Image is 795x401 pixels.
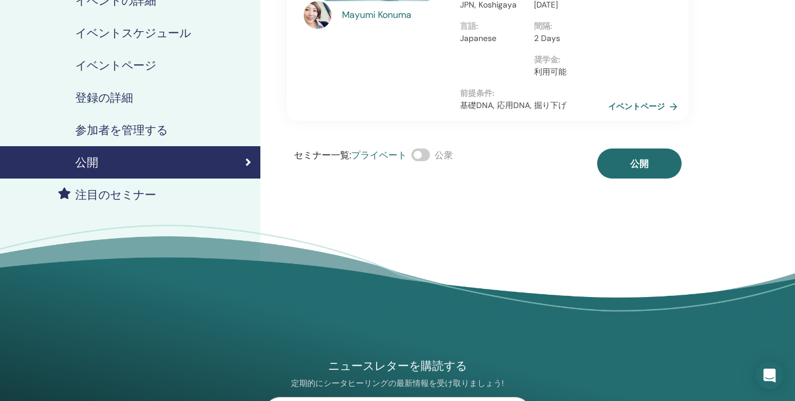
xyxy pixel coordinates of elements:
[435,149,453,161] span: 公衆
[608,98,682,115] a: イベントページ
[460,99,608,112] p: 基礎DNA, 応用DNA, 掘り下げ
[534,66,601,78] p: 利用可能
[264,378,531,389] p: 定期的にシータヒーリングの最新情報を受け取りましょう!
[342,8,449,22] a: Mayumi Konuma
[75,26,191,40] h4: イベントスケジュール
[75,123,168,137] h4: 参加者を管理する
[534,32,601,44] p: 2 Days
[304,1,332,29] img: default.jpg
[460,87,608,99] p: 前提条件 :
[597,148,682,179] button: 公開
[294,149,351,161] span: セミナー一覧 :
[264,358,531,374] h4: ニュースレターを購読する
[630,158,649,170] span: 公開
[460,20,527,32] p: 言語 :
[534,54,601,66] p: 奨学金 :
[756,362,783,389] div: Open Intercom Messenger
[75,58,156,72] h4: イベントページ
[460,32,527,44] p: Japanese
[351,149,407,161] span: プライベート
[534,20,601,32] p: 間隔 :
[75,91,133,105] h4: 登録の詳細
[75,155,98,169] h4: 公開
[75,188,156,202] h4: 注目のセミナー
